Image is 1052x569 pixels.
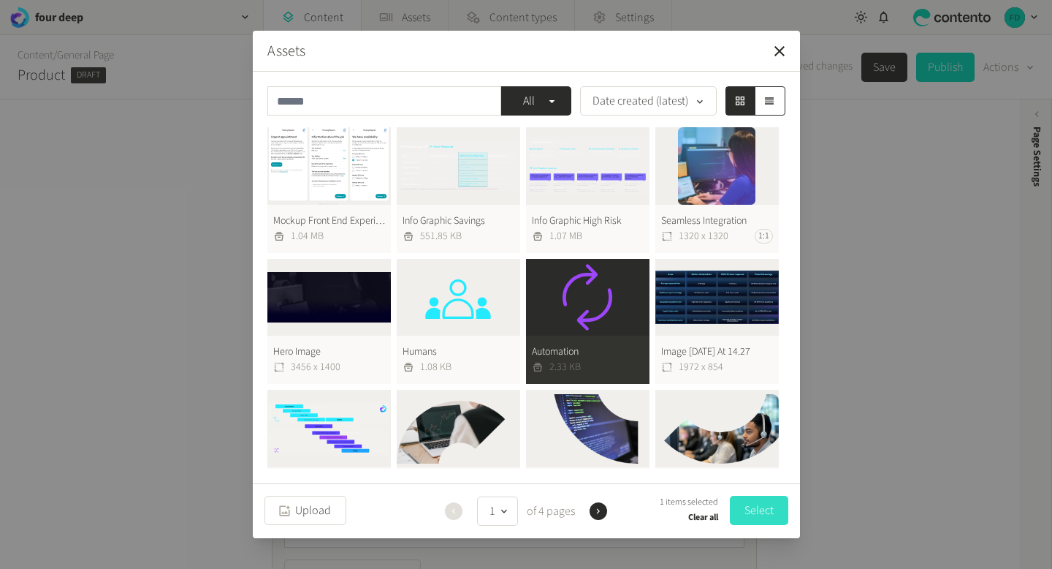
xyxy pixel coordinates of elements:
button: Date created (latest) [580,86,717,116]
span: of 4 pages [524,502,575,520]
button: 1 [477,497,518,526]
span: 1 items selected [660,496,718,509]
button: Assets [267,40,305,62]
span: All [513,92,546,110]
button: Select [730,496,788,525]
button: Clear all [688,509,718,527]
button: Upload [264,496,346,525]
button: All [501,86,571,116]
